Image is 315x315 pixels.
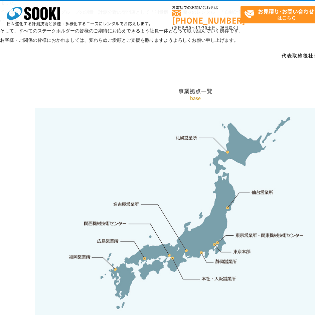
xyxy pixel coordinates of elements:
[236,232,304,239] a: 東京営業所・関東機材技術センター
[172,25,238,31] span: (平日 ～ 土日、祝日除く)
[201,275,236,282] a: 本社・大阪営業所
[195,25,207,31] span: 17:30
[172,10,241,24] a: [PHONE_NUMBER]
[84,220,127,227] a: 関西機材技術センター
[182,25,191,31] span: 8:50
[176,134,197,141] a: 札幌営業所
[113,201,139,208] a: 名古屋営業所
[172,6,241,10] span: お電話でのお問い合わせは
[97,238,119,244] a: 広島営業所
[69,254,91,260] a: 福岡営業所
[7,22,153,26] p: 日々進化する計測技術と多種・多様化するニーズにレンタルでお応えします。
[258,7,314,15] strong: お見積り･お問い合わせ
[215,258,237,265] a: 静岡営業所
[233,249,251,255] a: 東京本部
[252,189,273,196] a: 仙台営業所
